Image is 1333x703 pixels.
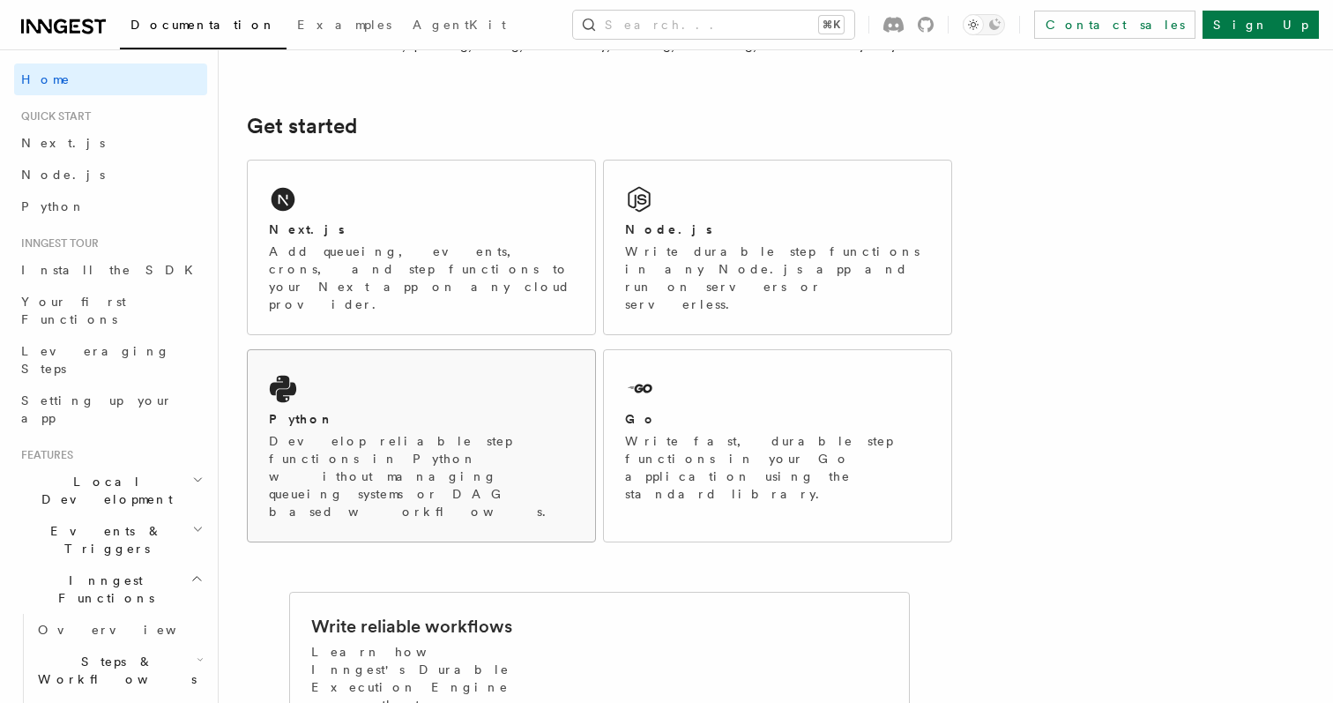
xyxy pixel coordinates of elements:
[21,295,126,326] span: Your first Functions
[402,5,517,48] a: AgentKit
[573,11,854,39] button: Search...⌘K
[1203,11,1319,39] a: Sign Up
[625,410,657,428] h2: Go
[21,199,86,213] span: Python
[21,344,170,376] span: Leveraging Steps
[14,127,207,159] a: Next.js
[14,254,207,286] a: Install the SDK
[819,16,844,34] kbd: ⌘K
[21,168,105,182] span: Node.js
[14,522,192,557] span: Events & Triggers
[14,236,99,251] span: Inngest tour
[297,18,391,32] span: Examples
[963,14,1005,35] button: Toggle dark mode
[625,243,930,313] p: Write durable step functions in any Node.js app and run on servers or serverless.
[14,466,207,515] button: Local Development
[14,286,207,335] a: Your first Functions
[603,160,952,335] a: Node.jsWrite durable step functions in any Node.js app and run on servers or serverless.
[14,335,207,385] a: Leveraging Steps
[14,159,207,191] a: Node.js
[1034,11,1195,39] a: Contact sales
[269,410,334,428] h2: Python
[14,448,73,462] span: Features
[31,614,207,646] a: Overview
[14,515,207,565] button: Events & Triggers
[14,385,207,434] a: Setting up your app
[14,191,207,222] a: Python
[269,432,574,520] p: Develop reliable step functions in Python without managing queueing systems or DAG based workflows.
[14,473,192,508] span: Local Development
[269,221,345,238] h2: Next.js
[21,136,105,150] span: Next.js
[287,5,402,48] a: Examples
[31,646,207,695] button: Steps & Workflows
[603,349,952,542] a: GoWrite fast, durable step functions in your Go application using the standard library.
[247,160,596,335] a: Next.jsAdd queueing, events, crons, and step functions to your Next app on any cloud provider.
[14,109,91,123] span: Quick start
[14,565,207,614] button: Inngest Functions
[21,263,204,277] span: Install the SDK
[31,653,197,688] span: Steps & Workflows
[14,572,190,607] span: Inngest Functions
[625,432,930,503] p: Write fast, durable step functions in your Go application using the standard library.
[38,623,220,637] span: Overview
[120,5,287,49] a: Documentation
[21,71,71,88] span: Home
[130,18,276,32] span: Documentation
[14,64,207,95] a: Home
[269,243,574,313] p: Add queueing, events, crons, and step functions to your Next app on any cloud provider.
[311,614,512,639] h2: Write reliable workflows
[21,393,173,425] span: Setting up your app
[247,114,357,138] a: Get started
[625,221,712,238] h2: Node.js
[413,18,506,32] span: AgentKit
[247,349,596,542] a: PythonDevelop reliable step functions in Python without managing queueing systems or DAG based wo...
